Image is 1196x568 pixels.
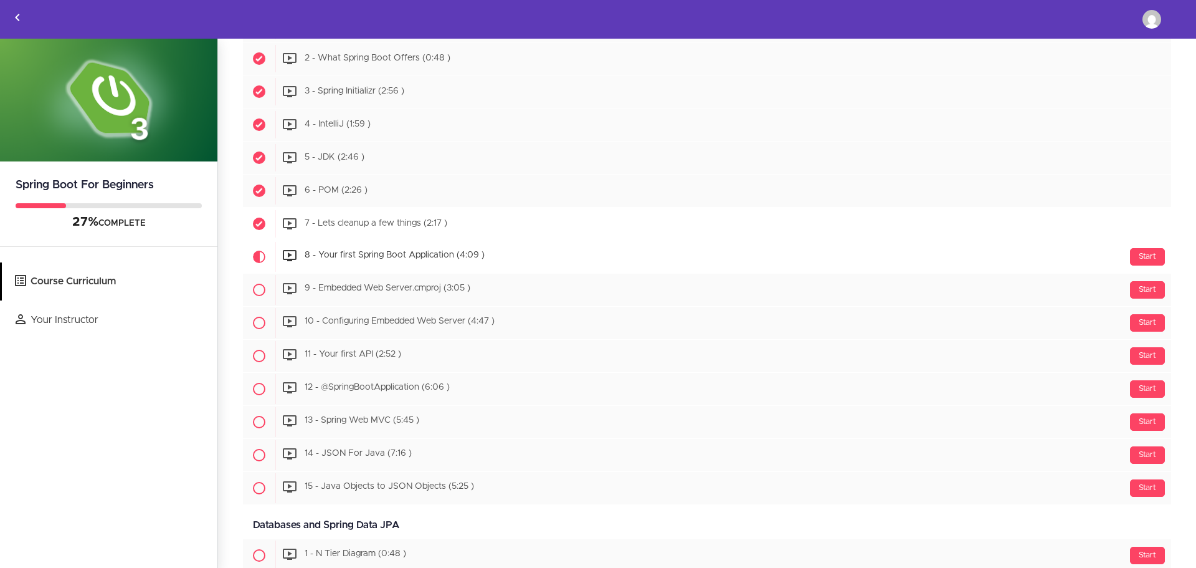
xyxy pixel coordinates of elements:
[16,214,202,231] div: COMPLETE
[243,406,1171,438] a: Start 13 - Spring Web MVC (5:45 )
[243,373,1171,405] a: Start 12 - @SpringBootApplication (6:06 )
[243,511,1171,539] div: Databases and Spring Data JPA
[243,208,275,240] span: Completed item
[243,340,1171,372] a: Start 11 - Your first API (2:52 )
[243,175,1171,207] a: Completed item 6 - POM (2:26 )
[243,274,1171,306] a: Start 9 - Embedded Web Server.cmproj (3:05 )
[305,550,406,559] span: 1 - N Tier Diagram (0:48 )
[305,483,474,491] span: 15 - Java Objects to JSON Objects (5:25 )
[305,251,485,260] span: 8 - Your first Spring Boot Application (4:09 )
[243,472,1171,504] a: Start 15 - Java Objects to JSON Objects (5:25 )
[243,439,1171,471] a: Start 14 - JSON For Java (7:16 )
[1130,347,1165,365] div: Start
[305,383,450,392] span: 12 - @SpringBootApplication (6:06 )
[243,142,275,174] span: Completed item
[1,1,34,38] a: Back to courses
[243,241,1171,273] a: Current item Start 8 - Your first Spring Boot Application (4:09 )
[305,87,404,96] span: 3 - Spring Initializr (2:56 )
[1142,10,1161,29] img: mvieirapi@gmail.com
[305,450,412,458] span: 14 - JSON For Java (7:16 )
[243,208,1171,240] a: Completed item 7 - Lets cleanup a few things (2:17 )
[243,307,1171,339] a: Start 10 - Configuring Embedded Web Server (4:47 )
[1130,446,1165,464] div: Start
[305,416,419,425] span: 13 - Spring Web MVC (5:45 )
[243,108,1171,141] a: Completed item 4 - IntelliJ (1:59 )
[2,301,217,339] a: Your Instructor
[243,241,275,273] span: Current item
[1130,248,1165,266] div: Start
[305,54,450,63] span: 2 - What Spring Boot Offers (0:48 )
[305,350,401,359] span: 11 - Your first API (2:52 )
[1130,547,1165,564] div: Start
[243,75,1171,108] a: Completed item 3 - Spring Initializr (2:56 )
[10,10,25,25] svg: Back to courses
[305,284,470,293] span: 9 - Embedded Web Server.cmproj (3:05 )
[2,262,217,301] a: Course Curriculum
[243,42,1171,75] a: Completed item 2 - What Spring Boot Offers (0:48 )
[243,108,275,141] span: Completed item
[243,142,1171,174] a: Completed item 5 - JDK (2:46 )
[305,186,368,195] span: 6 - POM (2:26 )
[305,219,447,228] span: 7 - Lets cleanup a few things (2:17 )
[243,175,275,207] span: Completed item
[1130,413,1165,431] div: Start
[243,42,275,75] span: Completed item
[1130,314,1165,332] div: Start
[305,153,364,162] span: 5 - JDK (2:46 )
[243,75,275,108] span: Completed item
[72,216,98,228] span: 27%
[1130,479,1165,497] div: Start
[305,120,371,129] span: 4 - IntelliJ (1:59 )
[1130,380,1165,398] div: Start
[1130,281,1165,299] div: Start
[305,317,495,326] span: 10 - Configuring Embedded Web Server (4:47 )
